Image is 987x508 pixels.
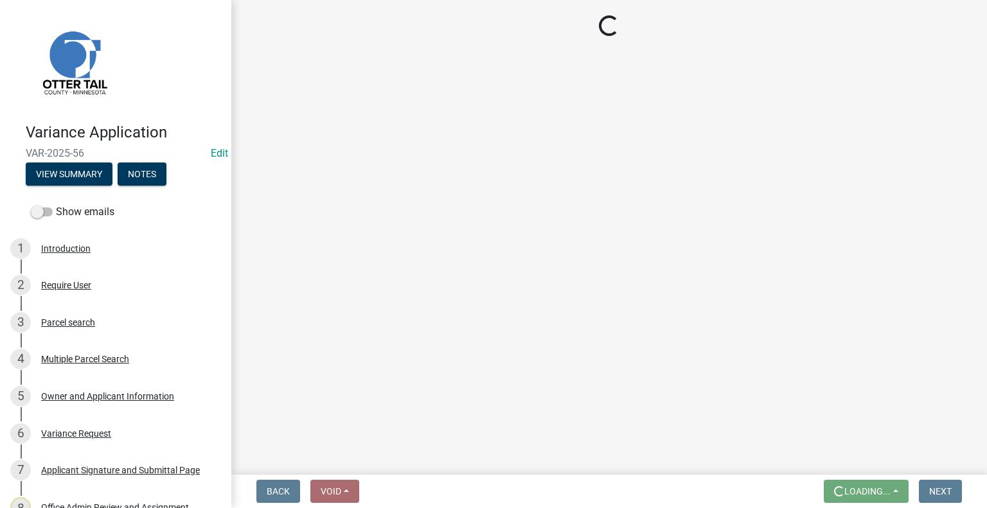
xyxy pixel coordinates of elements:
a: Edit [211,147,228,159]
button: Void [310,480,359,503]
h4: Variance Application [26,123,221,142]
div: 6 [10,423,31,444]
wm-modal-confirm: Edit Application Number [211,147,228,159]
div: Multiple Parcel Search [41,355,129,363]
span: VAR-2025-56 [26,147,206,159]
button: View Summary [26,162,112,186]
div: 5 [10,386,31,407]
wm-modal-confirm: Notes [118,170,166,180]
div: 1 [10,238,31,259]
div: 7 [10,460,31,480]
button: Back [256,480,300,503]
label: Show emails [31,204,114,220]
div: Owner and Applicant Information [41,392,174,401]
div: 3 [10,312,31,333]
div: Require User [41,281,91,290]
div: Introduction [41,244,91,253]
button: Next [919,480,962,503]
button: Notes [118,162,166,186]
wm-modal-confirm: Summary [26,170,112,180]
div: Applicant Signature and Submittal Page [41,466,200,475]
button: Loading... [824,480,909,503]
span: Next [929,486,952,496]
span: Back [267,486,290,496]
div: Variance Request [41,429,111,438]
img: Otter Tail County, Minnesota [26,13,122,110]
span: Void [321,486,341,496]
div: 4 [10,349,31,369]
span: Loading... [844,486,891,496]
div: 2 [10,275,31,295]
div: Parcel search [41,318,95,327]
